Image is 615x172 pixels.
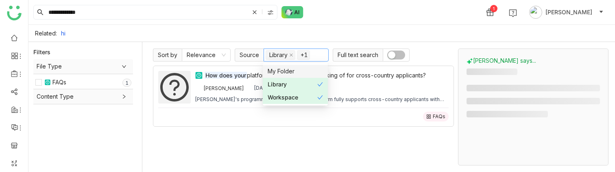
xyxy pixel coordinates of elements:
[263,91,328,104] nz-option-item: Workspace
[528,6,605,19] button: [PERSON_NAME]
[203,85,244,91] div: [PERSON_NAME]
[7,6,22,20] img: logo
[205,71,449,80] a: How does yourplatform provide support/tracking of for cross-country applicants?
[195,85,201,91] img: 684a9b3fde261c4b36a3d19f
[433,113,445,120] div: FAQs
[467,58,473,64] img: buddy-says
[33,89,133,104] div: Content Type
[35,30,57,37] div: Related:
[529,6,542,19] img: avatar
[545,8,592,17] span: [PERSON_NAME]
[37,92,130,101] span: Content Type
[122,79,131,87] nz-badge-sup: 1
[235,49,264,62] span: Source
[263,78,328,91] nz-option-item: Library
[467,57,536,64] span: [PERSON_NAME] says...
[195,71,203,79] img: objections.svg
[281,6,303,18] img: ask-buddy-normal.svg
[33,48,50,56] div: Filters
[158,71,191,104] img: How does your platform provide support/tracking of for cross-country applicants?
[52,78,66,87] div: FAQs
[268,93,317,102] div: Workspace
[268,67,323,76] div: My Folder
[61,30,65,37] a: hi
[267,9,274,16] img: search-type.svg
[490,5,497,12] div: 1
[205,72,247,79] em: How does your
[263,65,328,78] nz-option-item: My Folder
[268,80,317,89] div: Library
[195,96,449,103] div: [PERSON_NAME]'s programmatic job advertising platform fully supports cross-country applicants wit...
[33,59,133,74] div: File Type
[44,79,51,86] img: objections.svg
[125,79,129,87] p: 1
[187,49,226,61] nz-select-item: Relevance
[269,51,288,60] div: Library
[266,50,295,60] nz-select-item: Library
[153,49,182,62] span: Sort by
[297,50,310,60] nz-select-item: + 1 ...
[333,49,383,62] span: Full text search
[509,9,517,17] img: help.svg
[205,71,449,80] div: platform provide support/tracking of for cross-country applicants?
[37,62,130,71] span: File Type
[254,85,271,91] div: [DATE]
